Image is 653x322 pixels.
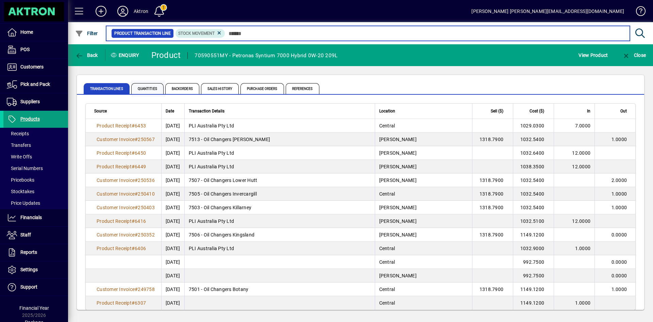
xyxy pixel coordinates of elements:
span: 1.0000 [612,287,627,292]
span: Stocktakes [7,189,34,194]
span: # [135,232,138,237]
div: Aktron [134,6,148,17]
td: [DATE] [161,133,184,146]
span: # [135,191,138,197]
span: Pick and Pack [20,81,50,87]
td: [DATE] [161,201,184,214]
td: 1029.0300 [513,119,554,133]
td: 1032.9000 [513,242,554,255]
button: Add [90,5,112,17]
td: 1032.6400 [513,146,554,160]
a: Price Updates [3,197,68,209]
div: 70590551MY - Petronas Syntium 7000 Hybrid 0W-20 209L [195,50,337,61]
a: Customer Invoice#249758 [94,286,157,293]
span: Date [166,107,174,115]
a: Customer Invoice#250536 [94,177,157,184]
span: 6450 [135,150,146,156]
span: Products [20,116,40,122]
td: 1318.7900 [472,187,513,201]
span: 249758 [138,287,155,292]
a: Reports [3,244,68,261]
span: Product Receipt [97,150,132,156]
td: 1032.5400 [513,201,554,214]
span: Transfers [7,142,31,148]
span: In [587,107,590,115]
td: PLI Australia Pty Ltd [184,119,375,133]
span: # [132,150,135,156]
span: 6416 [135,218,146,224]
span: 2.0000 [612,178,627,183]
a: Financials [3,209,68,226]
span: View Product [579,50,608,61]
span: 6307 [135,300,146,306]
div: Sell ($) [476,107,509,115]
td: 7505 - Oil Changers Invercargill [184,187,375,201]
span: 7.0000 [575,123,591,128]
span: # [132,246,135,251]
span: 0.0000 [612,232,627,237]
a: Product Receipt#6406 [94,245,148,252]
div: Source [94,107,157,115]
td: 1032.5400 [513,133,554,146]
a: Customers [3,59,68,76]
span: Sales History [201,83,239,94]
span: Quantities [131,83,164,94]
span: # [135,205,138,210]
span: Customer Invoice [97,191,135,197]
span: 0.0000 [612,259,627,265]
span: Product Receipt [97,300,132,306]
a: Receipts [3,128,68,139]
td: 1032.5400 [513,173,554,187]
td: 1149.1200 [513,282,554,296]
span: Customer Invoice [97,178,135,183]
td: [DATE] [161,296,184,310]
span: Central [379,191,395,197]
a: Pricebooks [3,174,68,186]
a: Customer Invoice#250403 [94,204,157,211]
a: Serial Numbers [3,163,68,174]
span: Location [379,107,395,115]
td: PLI Australia Pty Ltd [184,146,375,160]
span: Central [379,123,395,128]
a: Product Receipt#6449 [94,163,148,170]
td: PLI Australia Pty Ltd [184,160,375,173]
span: 250352 [138,232,155,237]
span: Back [75,52,98,58]
a: Write Offs [3,151,68,163]
a: Staff [3,227,68,244]
span: Product Receipt [97,218,132,224]
app-page-header-button: Back [68,49,105,61]
span: References [286,83,319,94]
td: 7507 - Oil Changers Lower Hutt [184,173,375,187]
span: Filter [75,31,98,36]
span: 250536 [138,178,155,183]
span: [PERSON_NAME] [379,150,417,156]
span: Cost ($) [530,107,544,115]
td: 7501 - Oil Changers Botany [184,282,375,296]
span: Central [379,287,395,292]
span: # [132,123,135,128]
span: 1.0000 [612,205,627,210]
span: Central [379,246,395,251]
span: Product Receipt [97,246,132,251]
a: Product Receipt#6307 [94,299,148,307]
a: Product Receipt#6416 [94,217,148,225]
span: Product Receipt [97,123,132,128]
td: 1318.7900 [472,228,513,242]
span: [PERSON_NAME] [379,164,417,169]
span: Product Receipt [97,164,132,169]
span: Customer Invoice [97,137,135,142]
span: Customer Invoice [97,287,135,292]
td: 1318.7900 [472,201,513,214]
a: Knowledge Base [631,1,644,24]
span: [PERSON_NAME] [379,178,417,183]
td: [DATE] [161,146,184,160]
span: Settings [20,267,38,272]
a: POS [3,41,68,58]
td: PLI Australia Pty Ltd [184,214,375,228]
td: 7506 - Oil Changers Kingsland [184,228,375,242]
span: 1.0000 [575,300,591,306]
span: 12.0000 [572,164,590,169]
a: Suppliers [3,93,68,110]
span: Write Offs [7,154,32,159]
